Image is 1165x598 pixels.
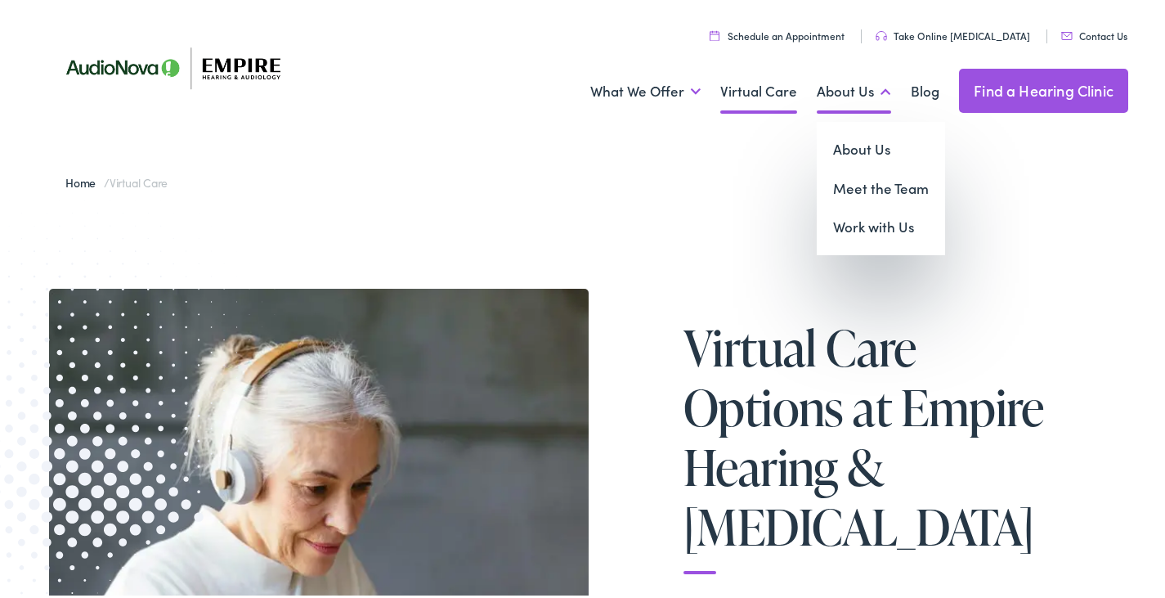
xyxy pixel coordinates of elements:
span: / [65,171,168,187]
a: About Us [817,58,891,119]
span: Care [826,317,916,371]
img: utility icon [876,28,887,38]
a: Home [65,171,104,187]
span: Options [683,377,844,431]
span: & [847,437,884,491]
a: Blog [911,58,939,119]
a: Schedule an Appointment [710,25,845,39]
a: Take Online [MEDICAL_DATA] [876,25,1030,39]
a: Meet the Team [817,166,945,205]
a: Virtual Care [720,58,797,119]
span: Hearing [683,437,838,491]
span: Empire [901,377,1043,431]
span: Virtual [683,317,817,371]
span: Virtual Care [110,171,168,187]
a: Work with Us [817,205,945,244]
a: Contact Us [1061,25,1127,39]
img: utility icon [1061,29,1073,37]
a: Find a Hearing Clinic [959,65,1128,110]
a: About Us [817,127,945,166]
span: [MEDICAL_DATA] [683,497,1034,551]
a: What We Offer [590,58,701,119]
span: at [853,377,892,431]
img: utility icon [710,27,719,38]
